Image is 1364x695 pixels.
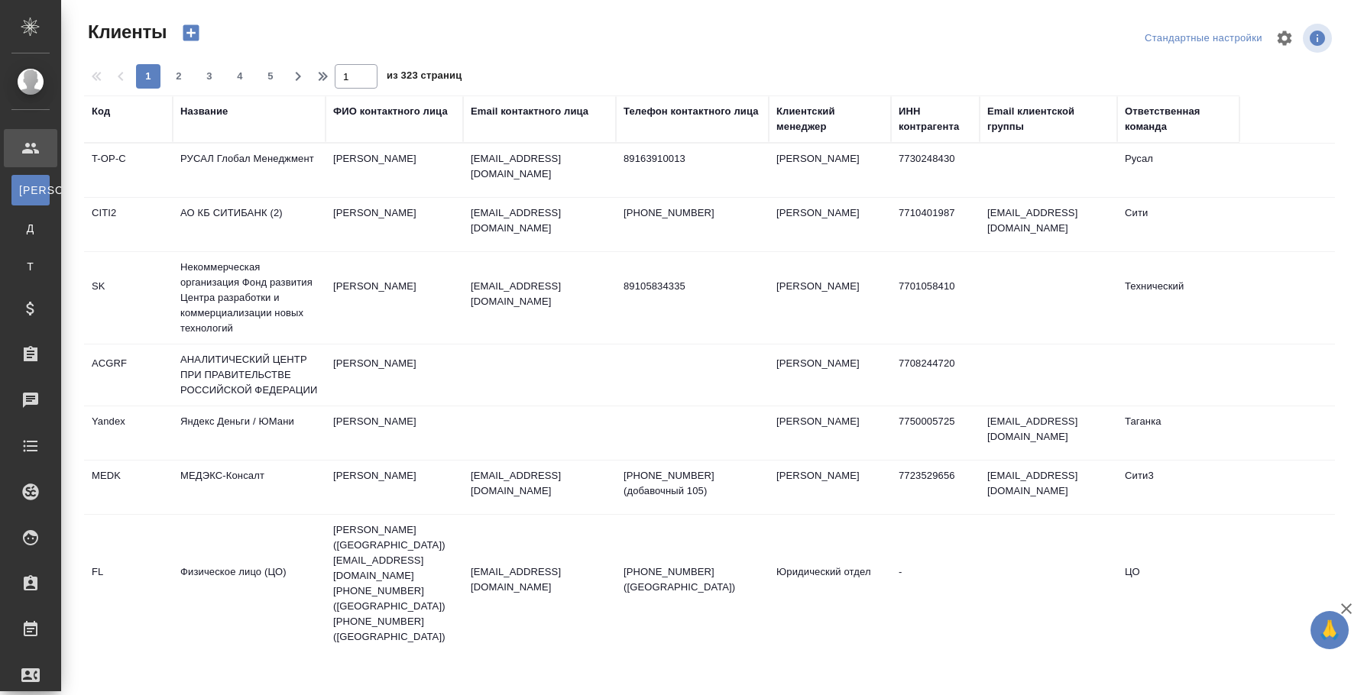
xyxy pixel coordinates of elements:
td: АНАЛИТИЧЕСКИЙ ЦЕНТР ПРИ ПРАВИТЕЛЬСТВЕ РОССИЙСКОЙ ФЕДЕРАЦИИ [173,344,326,406]
td: [PERSON_NAME] [769,271,891,325]
td: ЦО [1117,557,1239,610]
a: Д [11,213,50,244]
span: 5 [258,69,283,84]
a: Т [11,251,50,282]
div: Клиентский менеджер [776,104,883,134]
td: Юридический отдел [769,557,891,610]
a: [PERSON_NAME] [11,175,50,205]
div: ИНН контрагента [899,104,972,134]
td: [PERSON_NAME] [769,406,891,460]
span: [PERSON_NAME] [19,183,42,198]
td: [PERSON_NAME] [769,198,891,251]
span: 🙏 [1317,614,1343,646]
td: [PERSON_NAME] [326,144,463,197]
td: - [891,557,980,610]
td: ACGRF [84,348,173,402]
td: CITI2 [84,198,173,251]
td: [PERSON_NAME] [326,271,463,325]
td: 7730248430 [891,144,980,197]
p: [PHONE_NUMBER] (добавочный 105) [624,468,761,499]
td: Технический [1117,271,1239,325]
div: Телефон контактного лица [624,104,759,119]
td: 7708244720 [891,348,980,402]
span: Посмотреть информацию [1303,24,1335,53]
span: Клиенты [84,20,167,44]
td: 7701058410 [891,271,980,325]
td: Физическое лицо (ЦО) [173,557,326,610]
td: [PERSON_NAME] [326,406,463,460]
span: 4 [228,69,252,84]
span: из 323 страниц [387,66,462,89]
button: Создать [173,20,209,46]
button: 2 [167,64,191,89]
p: [EMAIL_ADDRESS][DOMAIN_NAME] [471,151,608,182]
p: 89163910013 [624,151,761,166]
td: FL [84,557,173,610]
div: Email клиентской группы [987,104,1110,134]
td: [EMAIL_ADDRESS][DOMAIN_NAME] [980,461,1117,514]
td: 7723529656 [891,461,980,514]
span: Д [19,221,42,236]
td: Некоммерческая организация Фонд развития Центра разработки и коммерциализации новых технологий [173,252,326,344]
td: Yandex [84,406,173,460]
p: [PHONE_NUMBER] ([GEOGRAPHIC_DATA]) [624,564,761,595]
p: [EMAIL_ADDRESS][DOMAIN_NAME] [471,279,608,309]
td: [EMAIL_ADDRESS][DOMAIN_NAME] [980,406,1117,460]
div: split button [1141,27,1266,50]
button: 🙏 [1311,611,1349,649]
td: [PERSON_NAME] [769,348,891,402]
td: МЕДЭКС-Консалт [173,461,326,514]
p: [EMAIL_ADDRESS][DOMAIN_NAME] [471,205,608,236]
td: [PERSON_NAME] ([GEOGRAPHIC_DATA]) [EMAIL_ADDRESS][DOMAIN_NAME] [PHONE_NUMBER] ([GEOGRAPHIC_DATA])... [326,515,463,652]
td: Русал [1117,144,1239,197]
td: SK [84,271,173,325]
td: Сити3 [1117,461,1239,514]
td: [PERSON_NAME] [769,144,891,197]
td: [PERSON_NAME] [326,461,463,514]
td: 7710401987 [891,198,980,251]
p: [PHONE_NUMBER] [624,205,761,221]
td: [PERSON_NAME] [769,461,891,514]
span: 3 [197,69,222,84]
td: [EMAIL_ADDRESS][DOMAIN_NAME] [980,198,1117,251]
button: 4 [228,64,252,89]
span: Т [19,259,42,274]
button: 5 [258,64,283,89]
td: T-OP-C [84,144,173,197]
p: [EMAIL_ADDRESS][DOMAIN_NAME] [471,468,608,499]
div: Ответственная команда [1125,104,1232,134]
td: MEDK [84,461,173,514]
div: Email контактного лица [471,104,588,119]
td: РУСАЛ Глобал Менеджмент [173,144,326,197]
span: Настроить таблицу [1266,20,1303,57]
span: 2 [167,69,191,84]
td: [PERSON_NAME] [326,198,463,251]
button: 3 [197,64,222,89]
td: Таганка [1117,406,1239,460]
td: АО КБ СИТИБАНК (2) [173,198,326,251]
td: Сити [1117,198,1239,251]
p: [EMAIL_ADDRESS][DOMAIN_NAME] [471,564,608,595]
div: ФИО контактного лица [333,104,448,119]
td: [PERSON_NAME] [326,348,463,402]
td: Яндекс Деньги / ЮМани [173,406,326,460]
div: Название [180,104,228,119]
p: 89105834335 [624,279,761,294]
td: 7750005725 [891,406,980,460]
div: Код [92,104,110,119]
